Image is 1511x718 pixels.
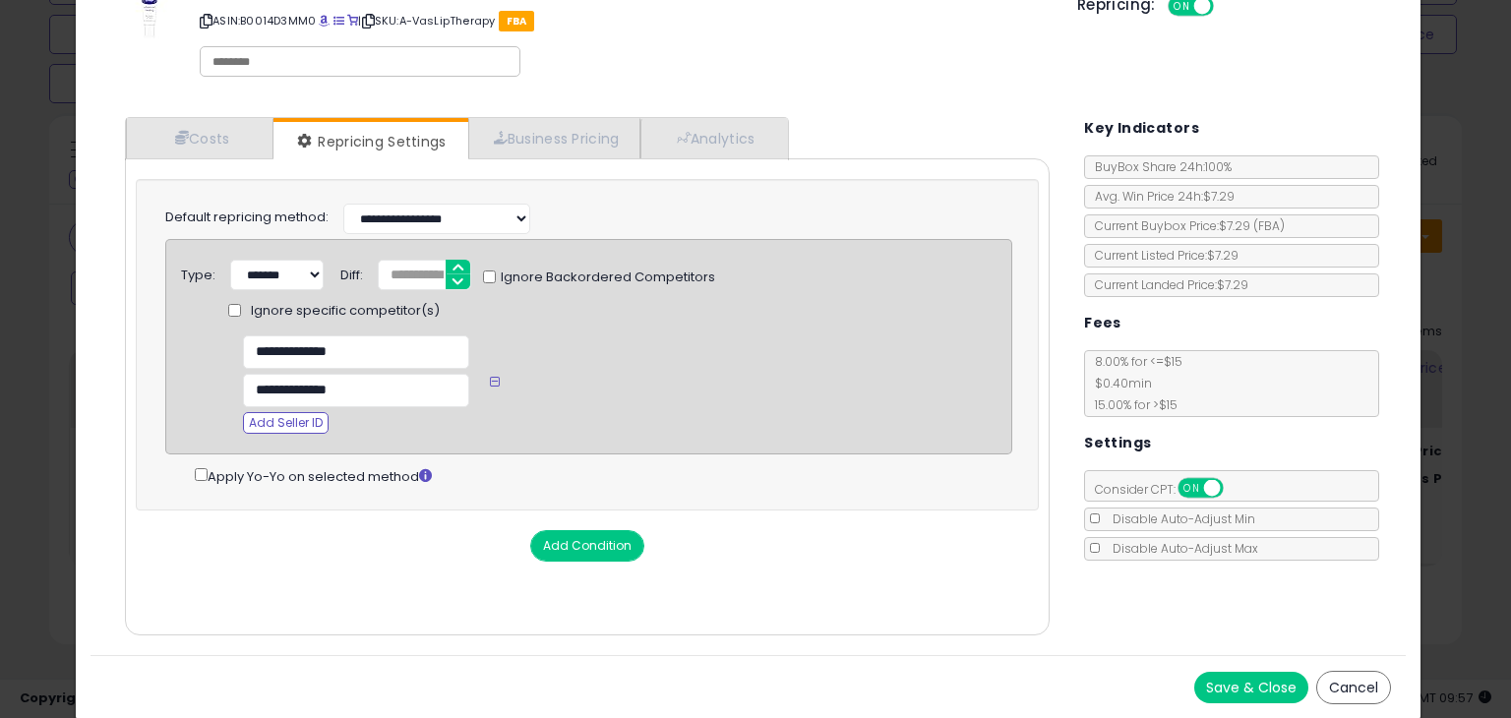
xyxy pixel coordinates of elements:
[499,11,535,31] span: FBA
[1103,540,1258,557] span: Disable Auto-Adjust Max
[1085,353,1182,413] span: 8.00 % for <= $15
[126,118,273,158] a: Costs
[200,5,1048,36] p: ASIN: B0014D3MM0 | SKU: A-VasLipTherapy
[251,302,440,321] span: Ignore specific competitor(s)
[333,13,344,29] a: All offer listings
[181,260,215,285] div: Type:
[1085,158,1232,175] span: BuyBox Share 24h: 100%
[1179,480,1204,497] span: ON
[1084,116,1199,141] h5: Key Indicators
[1085,375,1152,391] span: $0.40 min
[1085,217,1285,234] span: Current Buybox Price:
[1085,276,1248,293] span: Current Landed Price: $7.29
[319,13,330,29] a: BuyBox page
[1085,396,1178,413] span: 15.00 % for > $15
[1316,671,1391,704] button: Cancel
[347,13,358,29] a: Your listing only
[340,260,363,285] div: Diff:
[496,269,715,287] span: Ignore Backordered Competitors
[530,530,644,562] button: Add Condition
[468,118,640,158] a: Business Pricing
[1084,311,1121,335] h5: Fees
[1103,510,1255,527] span: Disable Auto-Adjust Min
[165,209,329,227] label: Default repricing method:
[640,118,786,158] a: Analytics
[195,464,1012,487] div: Apply Yo-Yo on selected method
[1219,217,1285,234] span: $7.29
[1084,431,1151,455] h5: Settings
[1221,480,1252,497] span: OFF
[1085,481,1249,498] span: Consider CPT:
[1194,672,1308,703] button: Save & Close
[273,122,466,161] a: Repricing Settings
[243,412,329,434] button: Add Seller ID
[1085,188,1235,205] span: Avg. Win Price 24h: $7.29
[1085,247,1239,264] span: Current Listed Price: $7.29
[1253,217,1285,234] span: ( FBA )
